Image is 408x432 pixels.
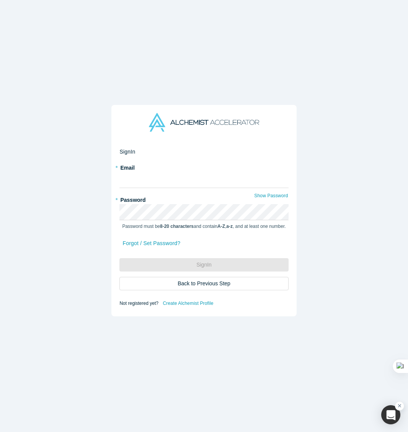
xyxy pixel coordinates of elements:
a: Create Alchemist Profile [162,298,214,308]
label: Password [119,193,288,204]
label: Email [119,161,288,172]
span: Not registered yet? [119,301,158,306]
p: Password must be and contain , , and at least one number. [122,223,286,230]
img: Alchemist Accelerator Logo [149,113,259,132]
strong: 8-20 characters [160,224,194,229]
button: Show Password [254,191,288,201]
a: Forgot / Set Password? [122,237,181,250]
button: Back to Previous Step [119,277,288,290]
strong: a-z [226,224,233,229]
button: SignIn [119,258,288,272]
strong: A-Z [217,224,225,229]
h2: Sign In [119,148,288,156]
